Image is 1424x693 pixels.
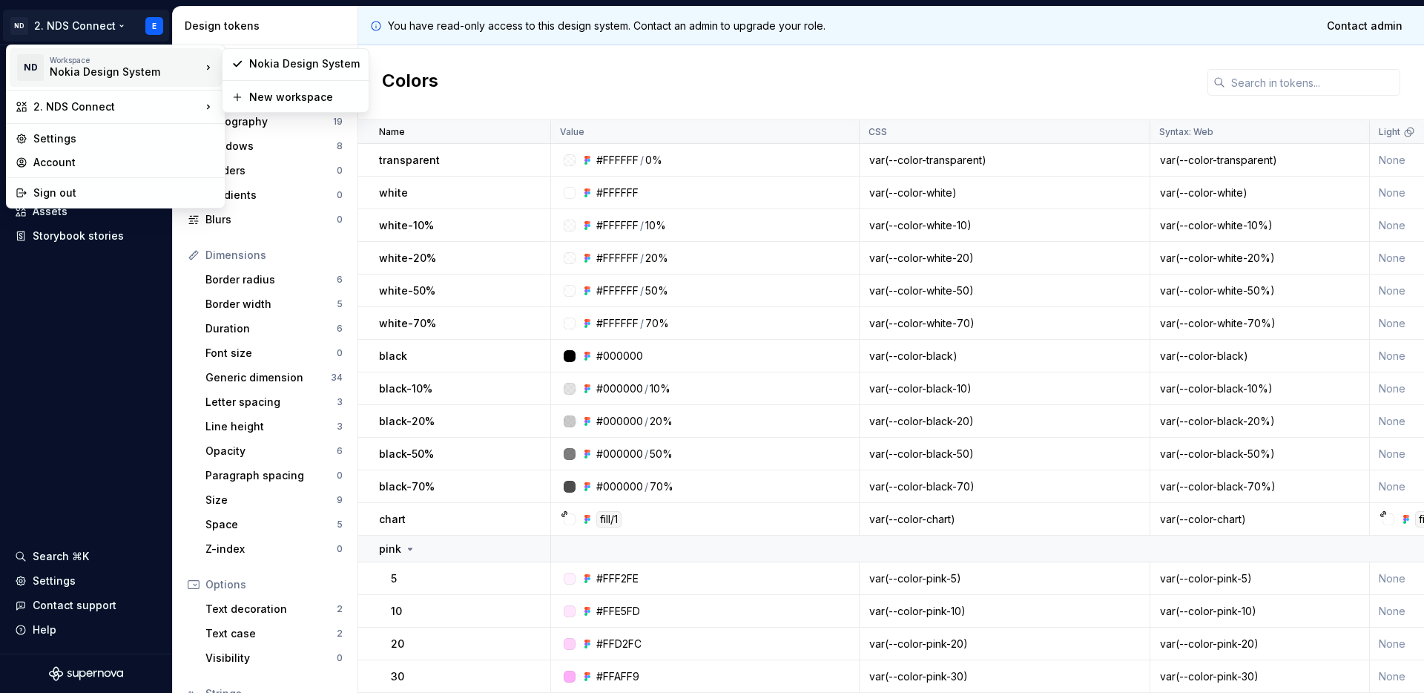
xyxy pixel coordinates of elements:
div: Nokia Design System [249,56,360,71]
div: Settings [33,131,216,146]
div: Nokia Design System [50,65,176,79]
div: New workspace [249,90,360,105]
div: 2. NDS Connect [33,99,201,114]
div: Account [33,155,216,170]
div: Sign out [33,185,216,200]
div: Workspace [50,56,201,65]
div: ND [17,54,44,81]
